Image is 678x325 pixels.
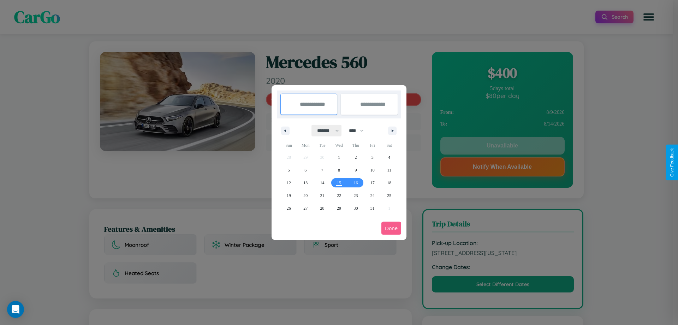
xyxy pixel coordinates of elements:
button: 5 [280,164,297,176]
span: Tue [314,140,331,151]
button: 9 [347,164,364,176]
span: 11 [387,164,391,176]
span: 24 [370,189,375,202]
span: Mon [297,140,314,151]
button: 3 [364,151,381,164]
button: 16 [347,176,364,189]
span: 6 [304,164,307,176]
div: Give Feedback [670,148,674,177]
span: 4 [388,151,390,164]
span: 20 [303,189,308,202]
span: 13 [303,176,308,189]
span: 9 [355,164,357,176]
button: 21 [314,189,331,202]
div: Open Intercom Messenger [7,301,24,318]
button: 18 [381,176,398,189]
span: 18 [387,176,391,189]
button: 31 [364,202,381,215]
span: 21 [320,189,325,202]
span: 23 [353,189,358,202]
span: 12 [287,176,291,189]
span: 8 [338,164,340,176]
button: 28 [314,202,331,215]
span: 17 [370,176,375,189]
span: 14 [320,176,325,189]
span: 22 [337,189,341,202]
span: 19 [287,189,291,202]
span: 7 [321,164,323,176]
button: 10 [364,164,381,176]
button: 15 [331,176,347,189]
span: 16 [353,176,358,189]
button: 7 [314,164,331,176]
button: 2 [347,151,364,164]
span: Thu [347,140,364,151]
button: 20 [297,189,314,202]
button: 17 [364,176,381,189]
button: 11 [381,164,398,176]
button: 6 [297,164,314,176]
button: 24 [364,189,381,202]
button: Done [381,222,401,235]
button: 29 [331,202,347,215]
button: 19 [280,189,297,202]
span: 10 [370,164,375,176]
span: 1 [338,151,340,164]
button: 4 [381,151,398,164]
span: 27 [303,202,308,215]
span: 15 [337,176,341,189]
span: 5 [288,164,290,176]
span: Wed [331,140,347,151]
button: 23 [347,189,364,202]
button: 30 [347,202,364,215]
span: Sun [280,140,297,151]
button: 13 [297,176,314,189]
button: 25 [381,189,398,202]
span: Sat [381,140,398,151]
button: 8 [331,164,347,176]
span: 2 [355,151,357,164]
button: 26 [280,202,297,215]
button: 1 [331,151,347,164]
span: 25 [387,189,391,202]
button: 12 [280,176,297,189]
span: 3 [371,151,374,164]
span: 26 [287,202,291,215]
button: 22 [331,189,347,202]
button: 14 [314,176,331,189]
span: Fri [364,140,381,151]
span: 31 [370,202,375,215]
button: 27 [297,202,314,215]
span: 30 [353,202,358,215]
span: 28 [320,202,325,215]
span: 29 [337,202,341,215]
